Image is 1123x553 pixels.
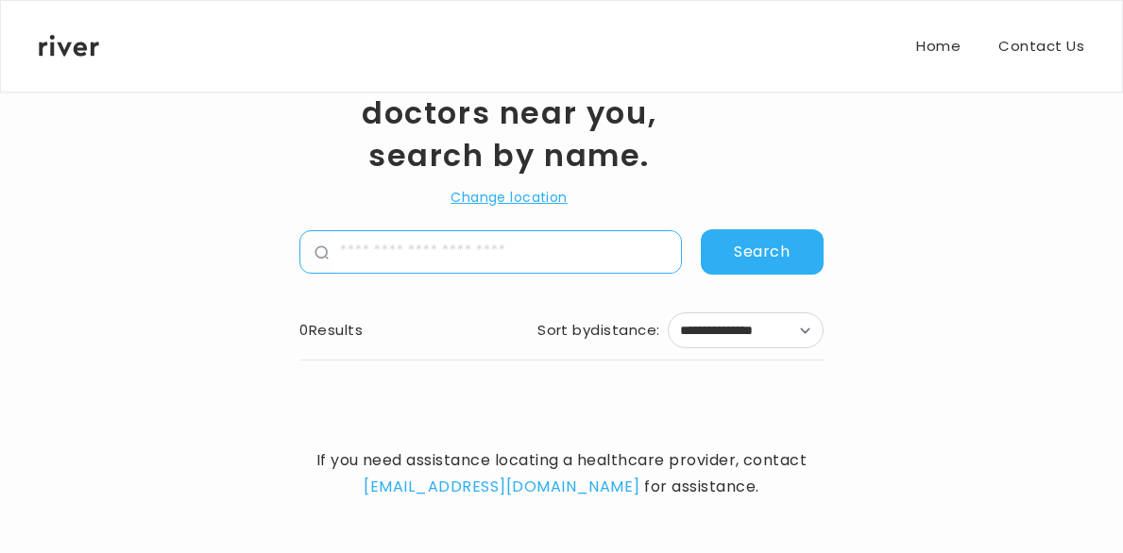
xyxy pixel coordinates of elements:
button: Search [701,229,824,275]
div: Sort by : [537,317,660,344]
span: distance [590,317,656,344]
div: 0 Results [299,317,363,344]
a: [EMAIL_ADDRESS][DOMAIN_NAME] [364,476,639,497]
a: Home [916,33,961,59]
button: Change location [451,186,567,209]
input: name [329,231,681,273]
a: Contact Us [998,33,1084,59]
h1: Find River Health doctors near you, search by name. [299,49,719,176]
span: If you need assistance locating a healthcare provider, contact for assistance. [299,447,824,500]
